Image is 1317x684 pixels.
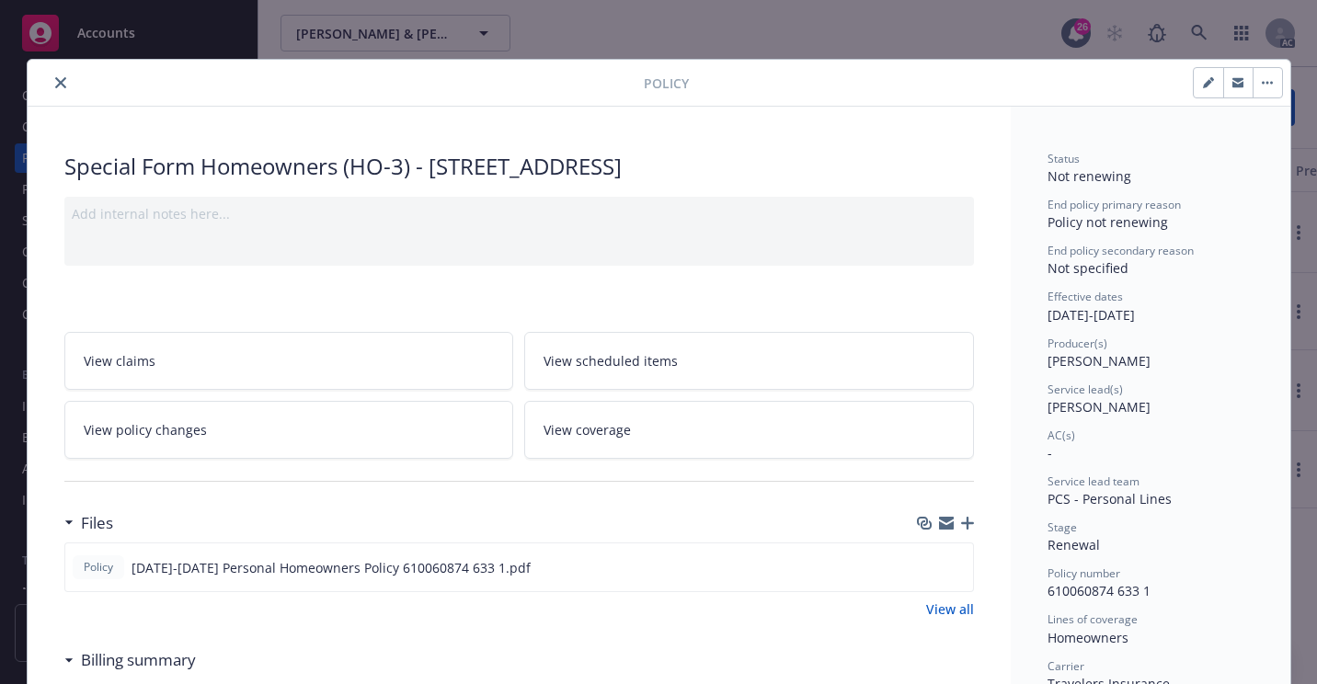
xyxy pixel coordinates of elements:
button: download file [920,558,934,577]
span: - [1048,444,1052,462]
span: 610060874 633 1 [1048,582,1151,599]
span: Effective dates [1048,289,1123,304]
span: Lines of coverage [1048,611,1138,627]
div: Special Form Homeowners (HO-3) - [STREET_ADDRESS] [64,151,974,182]
span: Not specified [1048,259,1128,277]
span: Carrier [1048,658,1084,674]
button: close [50,72,72,94]
span: Service lead(s) [1048,382,1123,397]
div: [DATE] - [DATE] [1048,289,1254,324]
div: Billing summary [64,648,196,672]
div: Add internal notes here... [72,204,967,223]
span: End policy primary reason [1048,197,1181,212]
span: Producer(s) [1048,336,1107,351]
span: View claims [84,351,155,370]
span: Stage [1048,519,1077,535]
a: View all [926,599,974,619]
span: [PERSON_NAME] [1048,352,1151,370]
span: AC(s) [1048,427,1075,443]
span: Renewal [1048,536,1100,553]
h3: Billing summary [81,648,196,672]
a: View scheduled items [524,332,974,390]
a: View policy changes [64,401,514,459]
span: [PERSON_NAME] [1048,398,1151,416]
span: Policy not renewing [1048,213,1168,231]
span: End policy secondary reason [1048,243,1194,258]
span: Service lead team [1048,473,1139,489]
span: View scheduled items [544,351,678,370]
span: View policy changes [84,420,207,439]
span: Policy [80,559,117,576]
a: View claims [64,332,514,390]
div: Homeowners [1048,628,1254,647]
div: Files [64,511,113,535]
h3: Files [81,511,113,535]
span: Policy number [1048,565,1120,581]
span: Policy [644,74,689,93]
span: [DATE]-[DATE] Personal Homeowners Policy 610060874 633 1.pdf [132,558,531,577]
span: View coverage [544,420,631,439]
a: View coverage [524,401,974,459]
span: Status [1048,151,1080,166]
span: PCS - Personal Lines [1048,490,1172,507]
span: Not renewing [1048,167,1131,185]
button: preview file [949,558,966,577]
